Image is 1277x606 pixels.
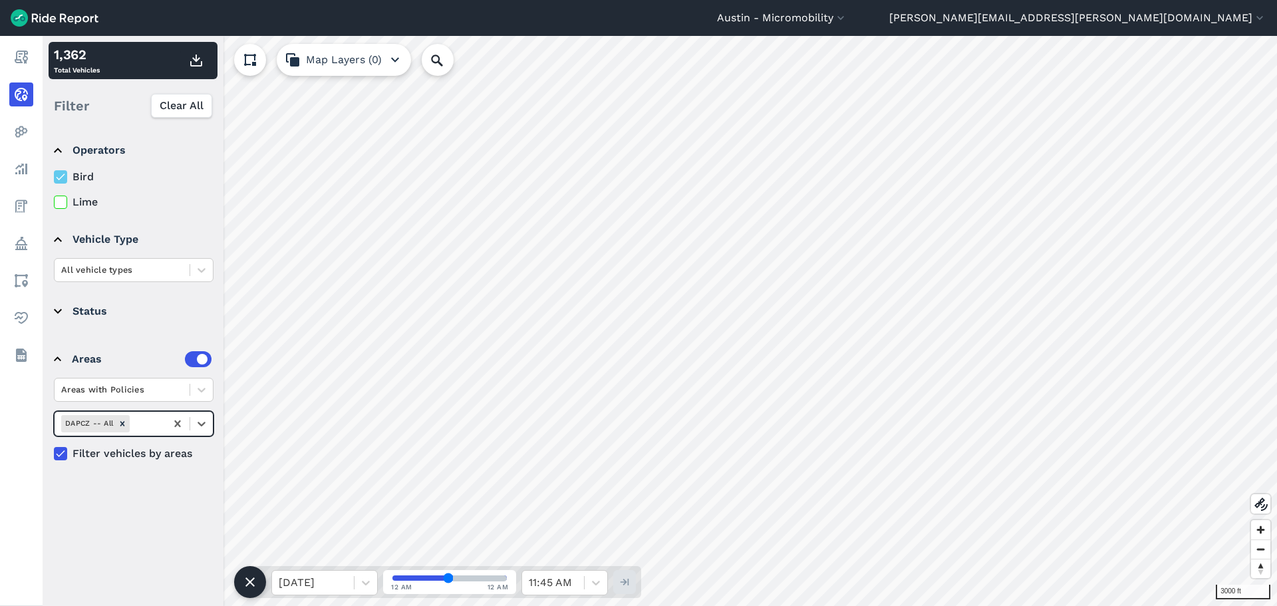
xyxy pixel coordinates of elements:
label: Lime [54,194,213,210]
summary: Areas [54,341,212,378]
a: Realtime [9,82,33,106]
div: Remove DAPCZ -- All [115,415,130,432]
div: Areas [72,351,212,367]
a: Areas [9,269,33,293]
summary: Vehicle Type [54,221,212,258]
label: Bird [54,169,213,185]
span: 12 AM [391,582,412,592]
button: [PERSON_NAME][EMAIL_ADDRESS][PERSON_NAME][DOMAIN_NAME] [889,10,1266,26]
a: Heatmaps [9,120,33,144]
a: Health [9,306,33,330]
div: DAPCZ -- All [61,415,115,432]
div: 1,362 [54,45,100,65]
div: Total Vehicles [54,45,100,76]
a: Analyze [9,157,33,181]
a: Report [9,45,33,69]
summary: Status [54,293,212,330]
a: Datasets [9,343,33,367]
button: Austin - Micromobility [717,10,847,26]
img: Ride Report [11,9,98,27]
button: Reset bearing to north [1251,559,1270,578]
button: Zoom out [1251,539,1270,559]
span: 12 AM [488,582,509,592]
button: Zoom in [1251,520,1270,539]
div: 3000 ft [1216,585,1270,599]
a: Policy [9,231,33,255]
canvas: Map [43,36,1277,606]
button: Map Layers (0) [277,44,411,76]
label: Filter vehicles by areas [54,446,213,462]
div: Filter [49,85,217,126]
button: Clear All [151,94,212,118]
span: Clear All [160,98,204,114]
summary: Operators [54,132,212,169]
a: Fees [9,194,33,218]
input: Search Location or Vehicles [422,44,475,76]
